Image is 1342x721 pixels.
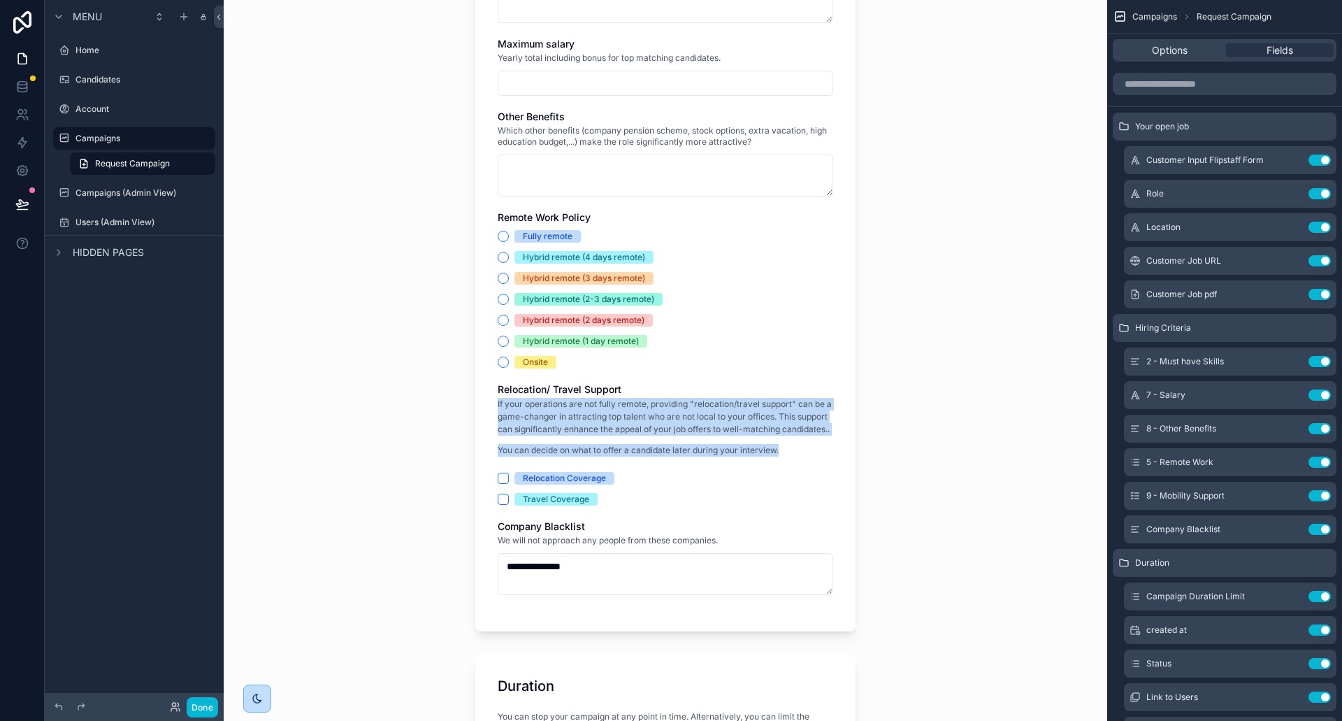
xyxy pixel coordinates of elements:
[75,103,212,115] label: Account
[95,158,170,169] span: Request Campaign
[53,182,215,204] a: Campaigns (Admin View)
[187,697,218,718] button: Done
[53,127,215,150] a: Campaigns
[523,356,548,369] div: Onsite
[498,444,833,457] p: You can decide on what to offer a candidate later during your interview.
[1146,390,1185,401] span: 7 - Salary
[75,217,212,228] label: Users (Admin View)
[1146,188,1164,199] span: Role
[523,472,606,485] div: Relocation Coverage
[73,10,102,24] span: Menu
[1146,255,1221,266] span: Customer Job URL
[1152,43,1188,57] span: Options
[1146,624,1187,636] span: created at
[523,493,589,506] div: Travel Coverage
[1146,457,1213,468] span: 5 - Remote Work
[523,335,639,348] div: Hybrid remote (1 day remote)
[53,39,215,62] a: Home
[498,211,591,223] span: Remote Work Policy
[1146,524,1220,535] span: Company Blacklist
[523,230,572,243] div: Fully remote
[1146,222,1181,233] span: Location
[498,110,565,122] span: Other Benefits
[1146,289,1217,300] span: Customer Job pdf
[75,74,212,85] label: Candidates
[523,314,644,327] div: Hybrid remote (2 days remote)
[1197,11,1271,22] span: Request Campaign
[498,52,721,64] span: Yearly total including bonus for top matching candidates.
[1146,356,1224,367] span: 2 - Must have Skills
[498,383,621,395] span: Relocation/ Travel Support
[75,187,212,199] label: Campaigns (Admin View)
[1135,322,1191,334] span: Hiring Criteria
[1146,155,1264,166] span: Customer Input Flipstaff Form
[498,520,585,532] span: Company Blacklist
[1132,11,1177,22] span: Campaigns
[53,98,215,120] a: Account
[70,152,215,175] a: Request Campaign
[1146,692,1198,703] span: Link to Users
[498,398,833,436] p: If your operations are not fully remote, providing "relocation/travel support" can be a game-chan...
[1146,490,1225,501] span: 9 - Mobility Support
[53,69,215,91] a: Candidates
[1267,43,1293,57] span: Fields
[498,535,718,546] span: We will not approach any people from these companies.
[53,211,215,234] a: Users (Admin View)
[1135,121,1189,132] span: Your open job
[1146,591,1245,602] span: Campaign Duration Limit
[498,125,833,148] span: Which other benefits (company pension scheme, stock options, extra vacation, high education budge...
[523,272,645,285] div: Hybrid remote (3 days remote)
[523,251,645,264] div: Hybrid remote (4 days remote)
[498,676,554,696] h1: Duration
[73,245,144,259] span: Hidden pages
[523,293,654,306] div: Hybrid remote (2-3 days remote)
[75,133,207,144] label: Campaigns
[1146,658,1171,669] span: Status
[498,38,575,50] span: Maximum salary
[1146,423,1216,434] span: 8 - Other Benefits
[75,45,212,56] label: Home
[1135,557,1169,569] span: Duration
